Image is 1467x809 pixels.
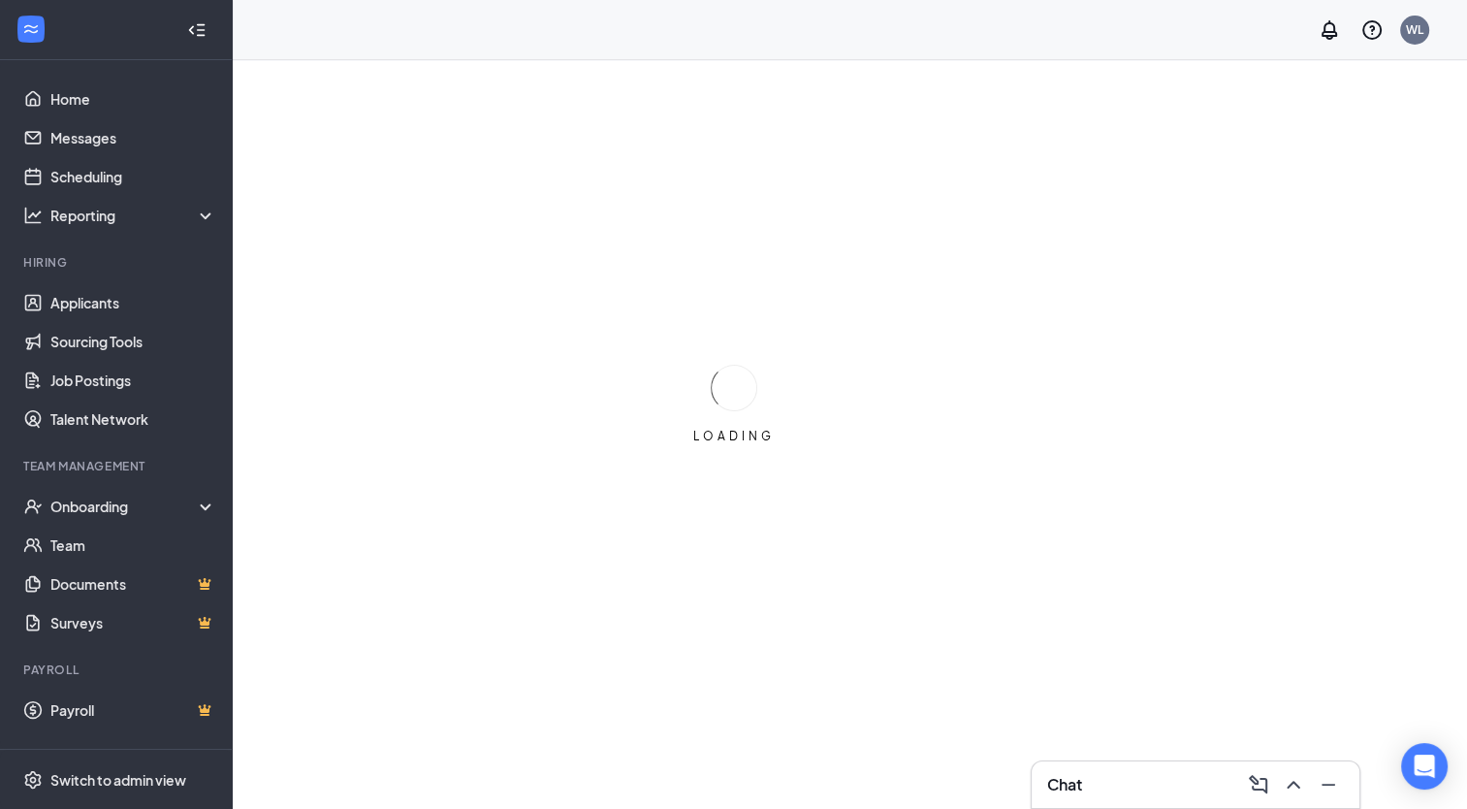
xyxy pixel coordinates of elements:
[1317,773,1340,796] svg: Minimize
[23,497,43,516] svg: UserCheck
[1247,773,1270,796] svg: ComposeMessage
[50,118,216,157] a: Messages
[50,283,216,322] a: Applicants
[50,322,216,361] a: Sourcing Tools
[50,400,216,438] a: Talent Network
[1318,18,1341,42] svg: Notifications
[1243,769,1274,800] button: ComposeMessage
[50,565,216,603] a: DocumentsCrown
[50,526,216,565] a: Team
[50,361,216,400] a: Job Postings
[686,428,782,444] div: LOADING
[50,603,216,642] a: SurveysCrown
[50,497,200,516] div: Onboarding
[1047,774,1082,795] h3: Chat
[21,19,41,39] svg: WorkstreamLogo
[50,691,216,729] a: PayrollCrown
[1360,18,1384,42] svg: QuestionInfo
[23,770,43,790] svg: Settings
[1406,21,1423,38] div: WL
[1282,773,1305,796] svg: ChevronUp
[50,770,186,790] div: Switch to admin view
[23,662,212,678] div: Payroll
[50,80,216,118] a: Home
[187,20,207,40] svg: Collapse
[50,157,216,196] a: Scheduling
[50,206,217,225] div: Reporting
[23,458,212,474] div: Team Management
[1313,769,1344,800] button: Minimize
[1401,743,1448,790] div: Open Intercom Messenger
[23,254,212,271] div: Hiring
[23,206,43,225] svg: Analysis
[1278,769,1309,800] button: ChevronUp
